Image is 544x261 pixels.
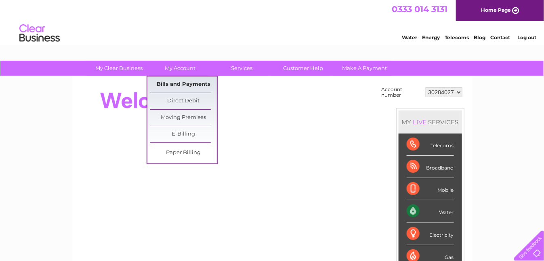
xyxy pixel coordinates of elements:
[150,76,217,93] a: Bills and Payments
[380,85,424,100] td: Account number
[392,4,447,14] a: 0333 014 3131
[490,34,510,40] a: Contact
[331,61,398,76] a: Make A Payment
[402,34,417,40] a: Water
[407,156,454,178] div: Broadband
[147,61,214,76] a: My Account
[412,118,428,126] div: LIVE
[422,34,440,40] a: Energy
[150,93,217,109] a: Direct Debit
[474,34,485,40] a: Blog
[150,145,217,161] a: Paper Billing
[445,34,469,40] a: Telecoms
[82,4,463,39] div: Clear Business is a trading name of Verastar Limited (registered in [GEOGRAPHIC_DATA] No. 3667643...
[19,21,60,46] img: logo.png
[208,61,275,76] a: Services
[517,34,536,40] a: Log out
[407,200,454,223] div: Water
[150,110,217,126] a: Moving Premises
[407,178,454,200] div: Mobile
[407,223,454,245] div: Electricity
[150,126,217,142] a: E-Billing
[399,110,462,134] div: MY SERVICES
[270,61,336,76] a: Customer Help
[407,134,454,156] div: Telecoms
[86,61,152,76] a: My Clear Business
